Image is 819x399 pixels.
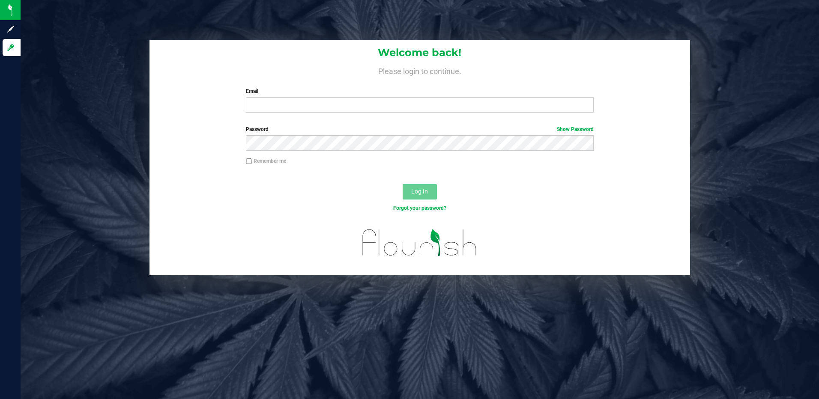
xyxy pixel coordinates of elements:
[149,65,690,75] h4: Please login to continue.
[352,221,487,265] img: flourish_logo.svg
[557,126,594,132] a: Show Password
[246,126,269,132] span: Password
[403,184,437,199] button: Log In
[411,188,428,195] span: Log In
[393,205,446,211] a: Forgot your password?
[246,157,286,165] label: Remember me
[246,158,252,164] input: Remember me
[6,25,15,33] inline-svg: Sign up
[6,43,15,52] inline-svg: Log in
[246,87,594,95] label: Email
[149,47,690,58] h1: Welcome back!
